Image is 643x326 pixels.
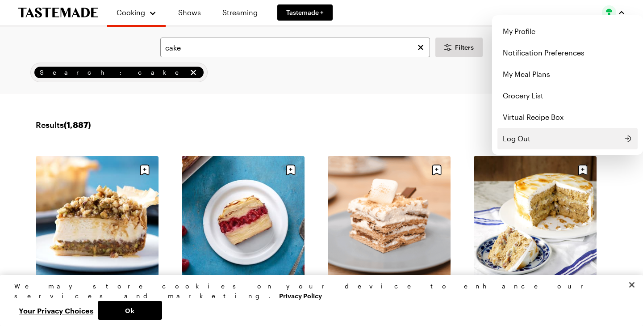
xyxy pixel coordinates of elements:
[279,291,322,300] a: More information about your privacy, opens in a new tab
[497,21,638,42] a: My Profile
[98,301,162,320] button: Ok
[497,106,638,128] a: Virtual Recipe Box
[492,15,643,155] div: Profile picture
[497,42,638,64] a: Notification Preferences
[14,301,98,320] button: Your Privacy Choices
[602,5,625,20] button: Profile picture
[622,275,642,295] button: Close
[14,281,621,301] div: We may store cookies on your device to enhance our services and marketing.
[497,64,638,85] a: My Meal Plans
[14,281,621,320] div: Privacy
[503,133,530,144] span: Log Out
[497,85,638,106] a: Grocery List
[602,5,616,20] img: Profile picture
